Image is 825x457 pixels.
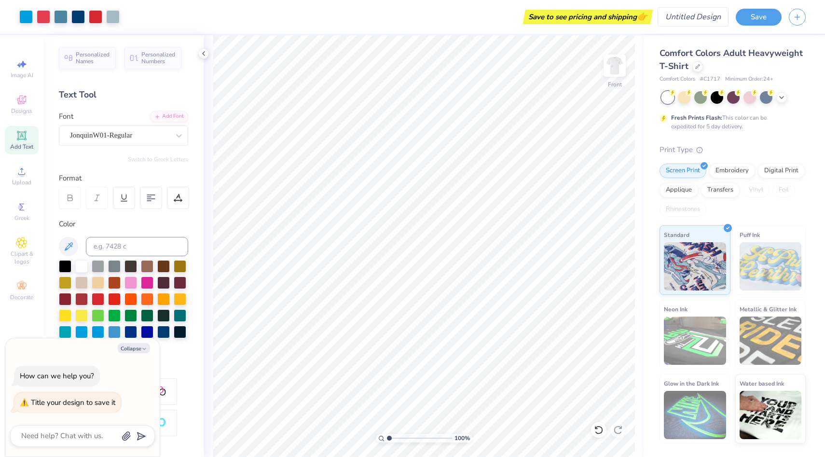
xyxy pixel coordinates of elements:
[740,230,760,240] span: Puff Ink
[658,7,729,27] input: Untitled Design
[605,56,624,75] img: Front
[14,214,29,222] span: Greek
[10,293,33,301] span: Decorate
[740,242,802,291] img: Puff Ink
[664,391,726,439] img: Glow in the Dark Ink
[664,242,726,291] img: Standard
[701,183,740,197] div: Transfers
[758,164,805,178] div: Digital Print
[660,202,706,217] div: Rhinestones
[76,51,110,65] span: Personalized Names
[59,219,188,230] div: Color
[5,250,39,265] span: Clipart & logos
[59,111,73,122] label: Font
[742,183,770,197] div: Vinyl
[11,71,33,79] span: Image AI
[10,143,33,151] span: Add Text
[660,164,706,178] div: Screen Print
[664,317,726,365] img: Neon Ink
[20,371,94,381] div: How can we help you?
[736,9,782,26] button: Save
[118,343,150,353] button: Collapse
[664,304,687,314] span: Neon Ink
[740,391,802,439] img: Water based Ink
[671,113,790,131] div: This color can be expedited for 5 day delivery.
[664,378,719,388] span: Glow in the Dark Ink
[740,304,797,314] span: Metallic & Glitter Ink
[671,114,722,122] strong: Fresh Prints Flash:
[740,378,784,388] span: Water based Ink
[608,80,622,89] div: Front
[11,107,32,115] span: Designs
[660,183,698,197] div: Applique
[31,398,115,407] div: Title your design to save it
[660,75,695,83] span: Comfort Colors
[525,10,650,24] div: Save to see pricing and shipping
[709,164,755,178] div: Embroidery
[59,173,189,184] div: Format
[86,237,188,256] input: e.g. 7428 c
[12,179,31,186] span: Upload
[454,434,470,443] span: 100 %
[740,317,802,365] img: Metallic & Glitter Ink
[664,230,689,240] span: Standard
[772,183,795,197] div: Foil
[141,51,176,65] span: Personalized Numbers
[725,75,773,83] span: Minimum Order: 24 +
[700,75,720,83] span: # C1717
[660,47,803,72] span: Comfort Colors Adult Heavyweight T-Shirt
[660,144,806,155] div: Print Type
[637,11,647,22] span: 👉
[59,88,188,101] div: Text Tool
[150,111,188,122] div: Add Font
[128,155,188,163] button: Switch to Greek Letters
